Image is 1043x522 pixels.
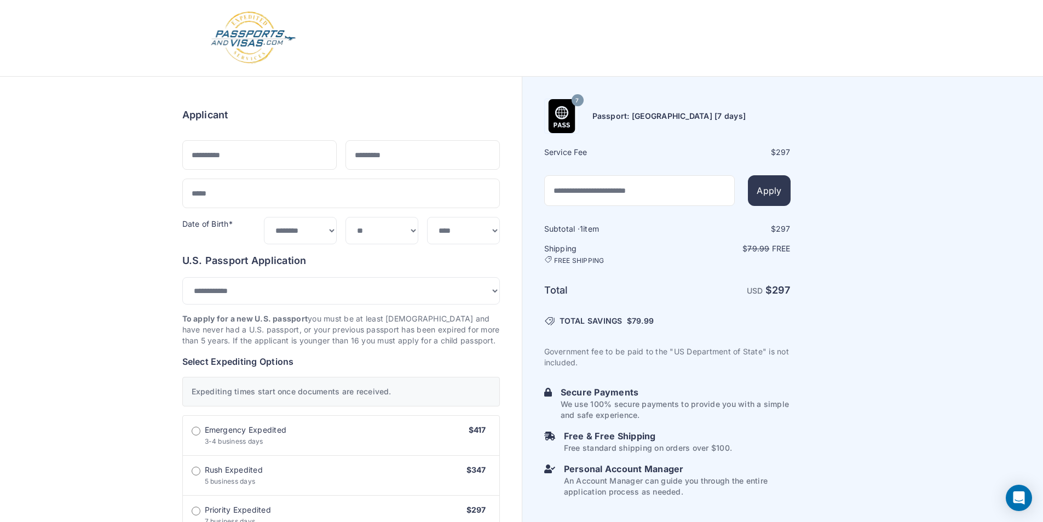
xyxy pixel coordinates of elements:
[554,256,604,265] span: FREE SHIPPING
[632,316,654,325] span: 79.99
[627,316,654,326] span: $
[182,253,500,268] h6: U.S. Passport Application
[592,111,746,122] h6: Passport: [GEOGRAPHIC_DATA] [7 days]
[1006,485,1032,511] div: Open Intercom Messenger
[776,147,791,157] span: 297
[561,386,791,399] h6: Secure Payments
[772,284,791,296] span: 297
[182,107,228,123] h6: Applicant
[772,244,791,253] span: Free
[580,224,583,233] span: 1
[575,94,579,108] span: 7
[205,437,263,445] span: 3-4 business days
[205,425,287,435] span: Emergency Expedited
[747,286,763,295] span: USD
[669,223,791,234] div: $
[564,443,732,454] p: Free standard shipping on orders over $100.
[182,377,500,406] div: Expediting times start once documents are received.
[182,313,500,346] p: you must be at least [DEMOGRAPHIC_DATA] and have never had a U.S. passport, or your previous pass...
[205,464,263,475] span: Rush Expedited
[544,283,666,298] h6: Total
[545,99,579,133] img: Product Name
[205,504,271,515] span: Priority Expedited
[564,462,791,475] h6: Personal Account Manager
[544,223,666,234] h6: Subtotal · item
[182,314,308,323] strong: To apply for a new U.S. passport
[210,11,297,65] img: Logo
[765,284,791,296] strong: $
[748,175,790,206] button: Apply
[564,475,791,497] p: An Account Manager can guide you through the entire application process as needed.
[182,219,233,228] label: Date of Birth*
[747,244,769,253] span: 79.99
[469,425,486,434] span: $417
[669,147,791,158] div: $
[205,477,256,485] span: 5 business days
[669,243,791,254] p: $
[544,243,666,265] h6: Shipping
[544,346,791,368] p: Government fee to be paid to the "US Department of State" is not included.
[466,465,486,474] span: $347
[776,224,791,233] span: 297
[182,355,500,368] h6: Select Expediting Options
[561,399,791,421] p: We use 100% secure payments to provide you with a simple and safe experience.
[564,429,732,443] h6: Free & Free Shipping
[544,147,666,158] h6: Service Fee
[560,316,623,326] span: TOTAL SAVINGS
[466,505,486,514] span: $297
